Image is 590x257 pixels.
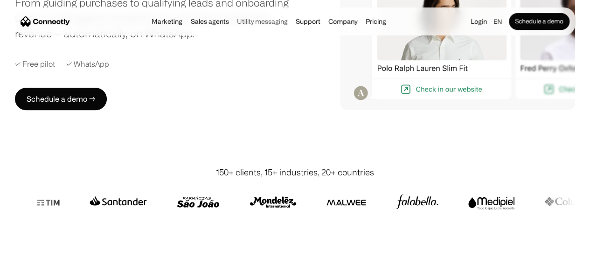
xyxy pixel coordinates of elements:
[187,18,231,25] a: Sales agents
[363,18,389,25] a: Pricing
[328,15,357,28] div: Company
[493,15,502,28] div: en
[509,13,569,30] a: Schedule a demo
[9,240,56,254] aside: Language selected: English
[15,60,55,69] div: ✓ Free pilot
[293,18,323,25] a: Support
[234,18,291,25] a: Utility messaging
[21,14,70,28] a: home
[468,15,490,28] a: Login
[326,15,360,28] div: Company
[490,15,509,28] div: en
[66,60,109,69] div: ✓ WhatsApp
[216,166,374,179] div: 150+ clients, 15+ industries, 20+ countries
[19,241,56,254] ul: Language list
[149,18,185,25] a: Marketing
[15,88,107,110] a: Schedule a demo →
